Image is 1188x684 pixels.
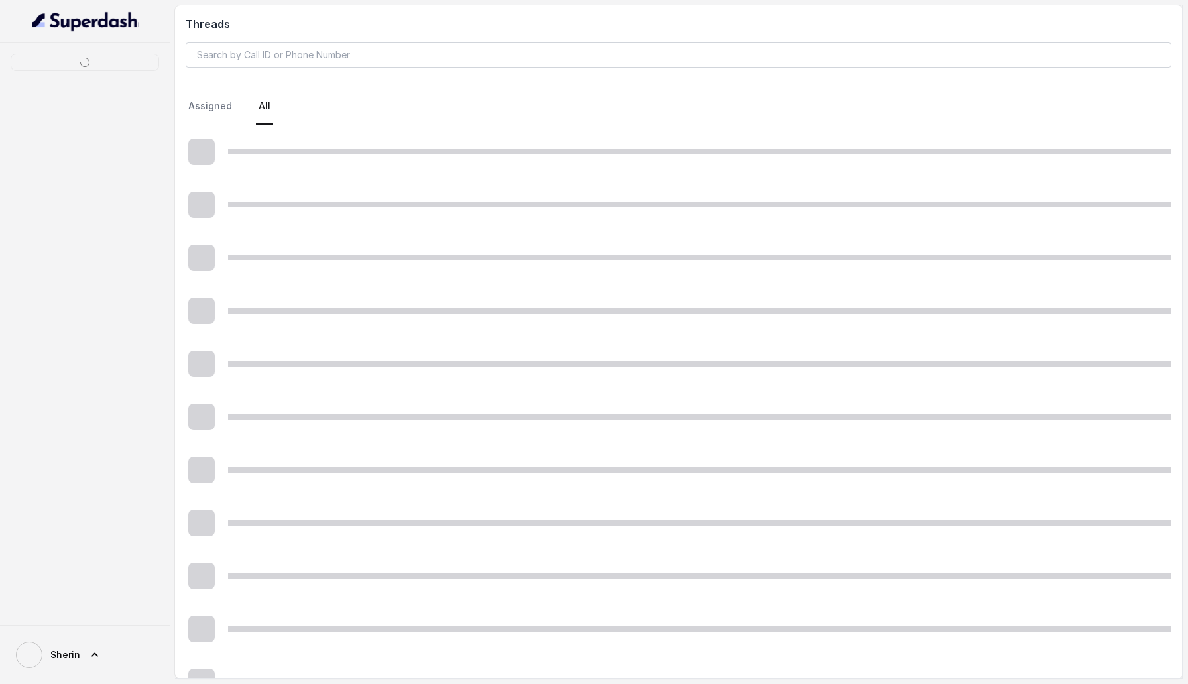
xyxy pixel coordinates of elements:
[186,89,1171,125] nav: Tabs
[186,89,235,125] a: Assigned
[50,648,80,661] span: Sherin
[32,11,139,32] img: light.svg
[186,42,1171,68] input: Search by Call ID or Phone Number
[256,89,273,125] a: All
[186,16,1171,32] h2: Threads
[11,636,159,673] a: Sherin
